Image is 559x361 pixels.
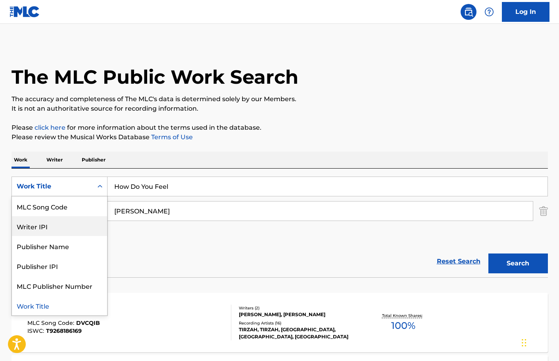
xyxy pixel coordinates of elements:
[12,293,548,352] a: DO YOU KNOWMLC Song Code:DVCQIBISWC:T9268186169Writers (2)[PERSON_NAME], [PERSON_NAME]Recording A...
[239,311,359,318] div: [PERSON_NAME], [PERSON_NAME]
[12,94,548,104] p: The accuracy and completeness of The MLC's data is determined solely by our Members.
[239,326,359,340] div: TIRZAH, TIRZAH, [GEOGRAPHIC_DATA], [GEOGRAPHIC_DATA], [GEOGRAPHIC_DATA]
[12,216,107,236] div: Writer IPI
[239,320,359,326] div: Recording Artists ( 16 )
[522,331,526,355] div: Drag
[433,253,484,270] a: Reset Search
[35,124,65,131] a: click here
[488,253,548,273] button: Search
[12,196,107,216] div: MLC Song Code
[484,7,494,17] img: help
[150,133,193,141] a: Terms of Use
[27,319,76,326] span: MLC Song Code :
[12,177,548,277] form: Search Form
[17,182,88,191] div: Work Title
[12,123,548,132] p: Please for more information about the terms used in the database.
[519,323,559,361] iframe: Chat Widget
[502,2,549,22] a: Log In
[12,236,107,256] div: Publisher Name
[481,4,497,20] div: Help
[239,305,359,311] div: Writers ( 2 )
[12,104,548,113] p: It is not an authoritative source for recording information.
[44,152,65,168] p: Writer
[12,152,30,168] p: Work
[46,327,82,334] span: T9268186169
[79,152,108,168] p: Publisher
[382,313,425,319] p: Total Known Shares:
[12,256,107,276] div: Publisher IPI
[12,296,107,315] div: Work Title
[10,6,40,17] img: MLC Logo
[461,4,476,20] a: Public Search
[12,65,298,89] h1: The MLC Public Work Search
[27,327,46,334] span: ISWC :
[76,319,100,326] span: DVCQIB
[464,7,473,17] img: search
[12,276,107,296] div: MLC Publisher Number
[391,319,415,333] span: 100 %
[12,132,548,142] p: Please review the Musical Works Database
[539,201,548,221] img: Delete Criterion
